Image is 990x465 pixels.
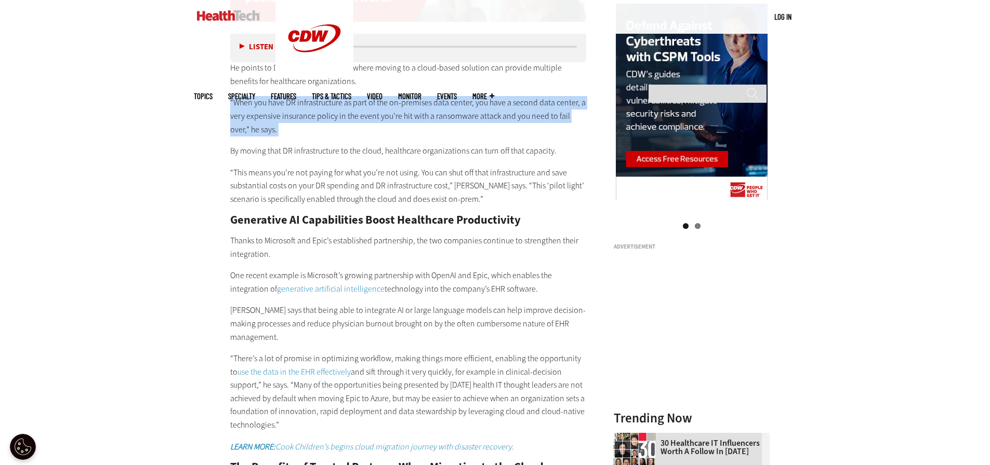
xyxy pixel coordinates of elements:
[275,69,353,79] a: CDW
[614,244,770,250] h3: Advertisement
[197,10,260,21] img: Home
[230,96,587,136] p: “When you have DR infrastructure as part of the on-premises data center, you have a second data c...
[10,434,36,460] div: Cookie Settings
[614,433,661,441] a: collage of influencers
[774,11,791,22] div: User menu
[230,441,514,452] em: Cook Children’s begins cloud migration journey with disaster recovery.
[683,223,689,229] a: 1
[230,441,514,452] a: LEARN MORE:Cook Children’s begins cloud migration journey with disaster recovery.
[437,92,457,100] a: Events
[230,269,587,295] p: One recent example is Microsoft’s growing partnership with OpenAI and Epic, which enables the int...
[695,223,701,229] a: 2
[230,352,587,432] p: “There’s a lot of promise in optimizing workflow, making things more efficient, enabling the oppo...
[10,434,36,460] button: Open Preferences
[472,92,494,100] span: More
[367,92,382,100] a: Video
[230,234,587,261] p: Thanks to Microsoft and Epic’s established partnership, the two companies continue to strengthen ...
[614,254,770,384] iframe: advertisement
[230,214,587,226] h2: Generative AI Capabilities Boost Healthcare Productivity
[774,12,791,21] a: Log in
[616,4,768,202] img: cspm right rail
[614,412,770,425] h3: Trending Now
[228,92,255,100] span: Specialty
[230,144,587,158] p: By moving that DR infrastructure to the cloud, healthcare organizations can turn off that capacity.
[194,92,213,100] span: Topics
[230,304,587,344] p: [PERSON_NAME] says that being able to integrate AI or large language models can help improve deci...
[230,166,587,206] p: “This means you’re not paying for what you’re not using. You can shut off that infrastructure and...
[230,441,275,452] strong: LEARN MORE:
[614,439,763,456] a: 30 Healthcare IT Influencers Worth a Follow in [DATE]
[277,283,385,294] a: generative artificial intelligence
[271,92,296,100] a: Features
[312,92,351,100] a: Tips & Tactics
[398,92,421,100] a: MonITor
[237,366,351,377] a: use the data in the EHR effectively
